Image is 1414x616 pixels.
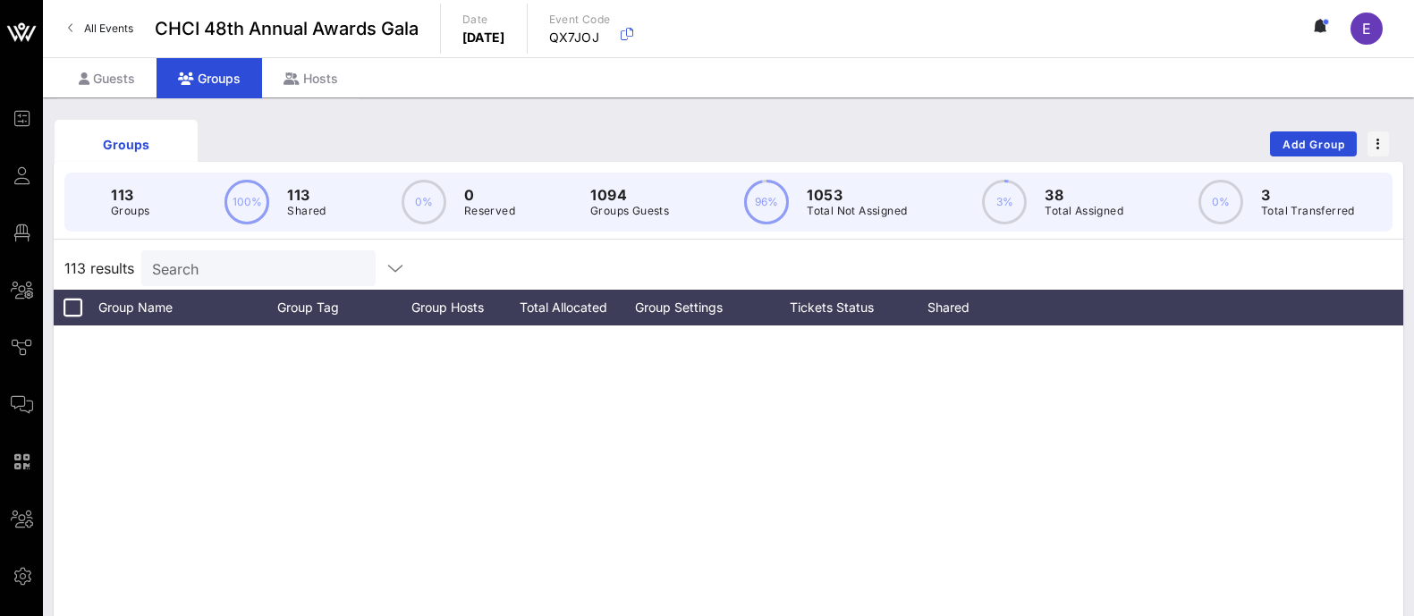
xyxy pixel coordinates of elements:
[262,58,360,98] div: Hosts
[464,202,515,220] p: Reserved
[287,184,326,206] p: 113
[549,11,611,29] p: Event Code
[64,257,134,279] span: 113 results
[510,290,635,325] div: Total Allocated
[287,202,326,220] p: Shared
[807,202,907,220] p: Total Not Assigned
[68,135,184,154] div: Groups
[462,11,505,29] p: Date
[111,202,149,220] p: Groups
[1350,13,1383,45] div: E
[1045,202,1123,220] p: Total Assigned
[1261,202,1355,220] p: Total Transferred
[464,184,515,206] p: 0
[111,184,149,206] p: 113
[1261,184,1355,206] p: 3
[57,58,157,98] div: Guests
[462,29,505,46] p: [DATE]
[277,290,402,325] div: Group Tag
[84,21,133,35] span: All Events
[1045,184,1123,206] p: 38
[635,290,760,325] div: Group Settings
[903,290,1011,325] div: Shared
[402,290,510,325] div: Group Hosts
[807,184,907,206] p: 1053
[1270,131,1357,156] button: Add Group
[1282,138,1346,151] span: Add Group
[590,202,669,220] p: Groups Guests
[98,290,277,325] div: Group Name
[1362,20,1371,38] span: E
[57,14,144,43] a: All Events
[155,15,419,42] span: CHCI 48th Annual Awards Gala
[157,58,262,98] div: Groups
[590,184,669,206] p: 1094
[760,290,903,325] div: Tickets Status
[549,29,611,46] p: QX7JOJ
